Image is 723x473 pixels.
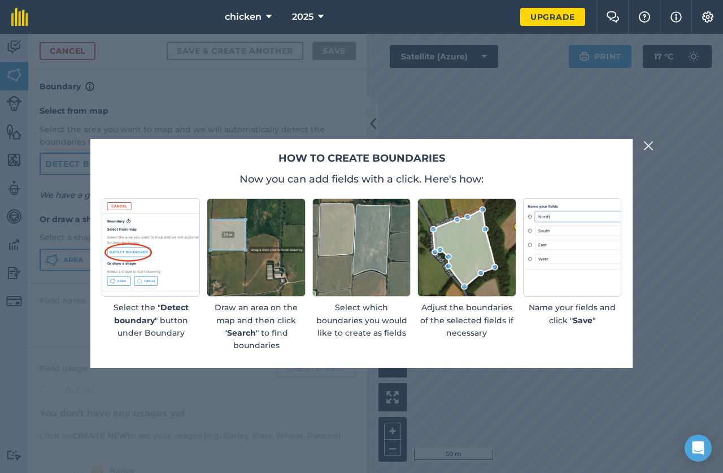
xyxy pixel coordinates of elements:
p: Select which boundaries you would like to create as fields [312,301,411,339]
img: svg+xml;base64,PHN2ZyB4bWxucz0iaHR0cDovL3d3dy53My5vcmcvMjAwMC9zdmciIHdpZHRoPSIxNyIgaGVpZ2h0PSIxNy... [670,10,682,24]
span: 2025 [292,10,313,24]
p: Now you can add fields with a click. Here's how: [102,171,621,187]
img: svg+xml;base64,PHN2ZyB4bWxucz0iaHR0cDovL3d3dy53My5vcmcvMjAwMC9zdmciIHdpZHRoPSIyMiIgaGVpZ2h0PSIzMC... [643,139,654,153]
strong: Search [227,328,256,338]
img: A question mark icon [638,11,651,23]
img: Two speech bubbles overlapping with the left bubble in the forefront [606,11,620,23]
p: Draw an area on the map and then click " " to find boundaries [207,301,305,352]
div: Open Intercom Messenger [685,435,712,462]
img: Screenshot of selected fields [312,198,411,297]
span: chicken [225,10,262,24]
strong: Detect boundary [114,302,189,325]
h2: How to create boundaries [102,150,621,167]
a: Upgrade [520,8,585,26]
strong: Save [573,315,593,326]
p: Adjust the boundaries of the selected fields if necessary [417,301,516,339]
img: placeholder [523,198,621,297]
img: Screenshot of an editable boundary [417,198,516,297]
img: A cog icon [701,11,715,23]
img: Screenshot of detect boundary button [102,198,200,297]
img: fieldmargin Logo [11,8,28,26]
p: Select the " " button under Boundary [102,301,200,339]
p: Name your fields and click " " [523,301,621,327]
img: Screenshot of an rectangular area drawn on a map [207,198,305,297]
